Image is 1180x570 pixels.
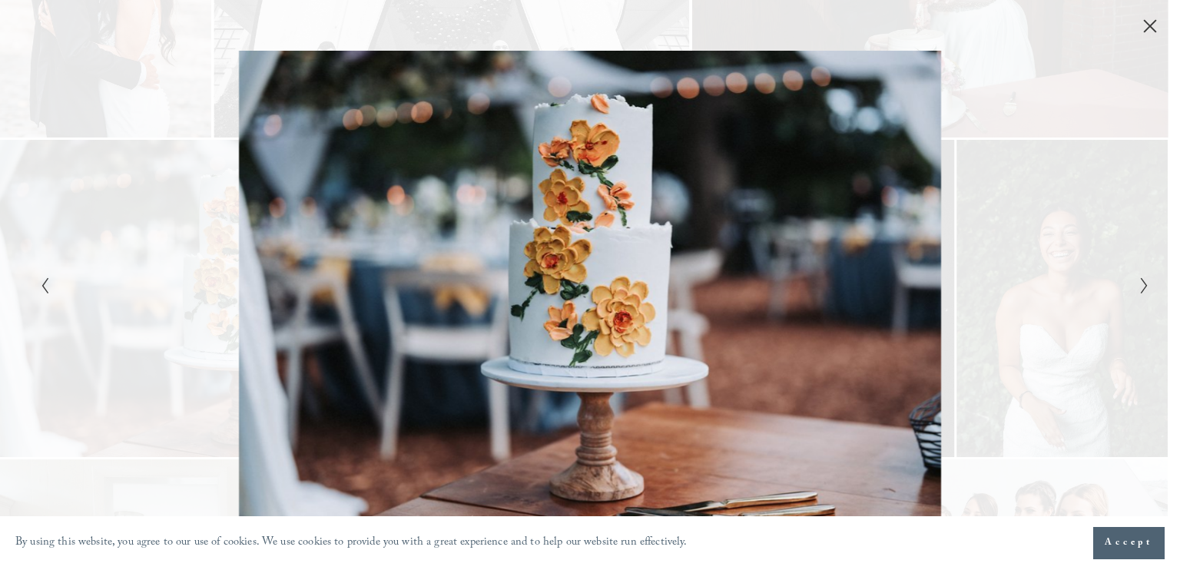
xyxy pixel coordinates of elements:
button: Accept [1093,527,1165,559]
span: Accept [1105,535,1153,551]
button: Next Slide [1135,276,1145,294]
button: Previous Slide [35,276,45,294]
p: By using this website, you agree to our use of cookies. We use cookies to provide you with a grea... [15,532,688,555]
button: Close [1138,18,1162,35]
